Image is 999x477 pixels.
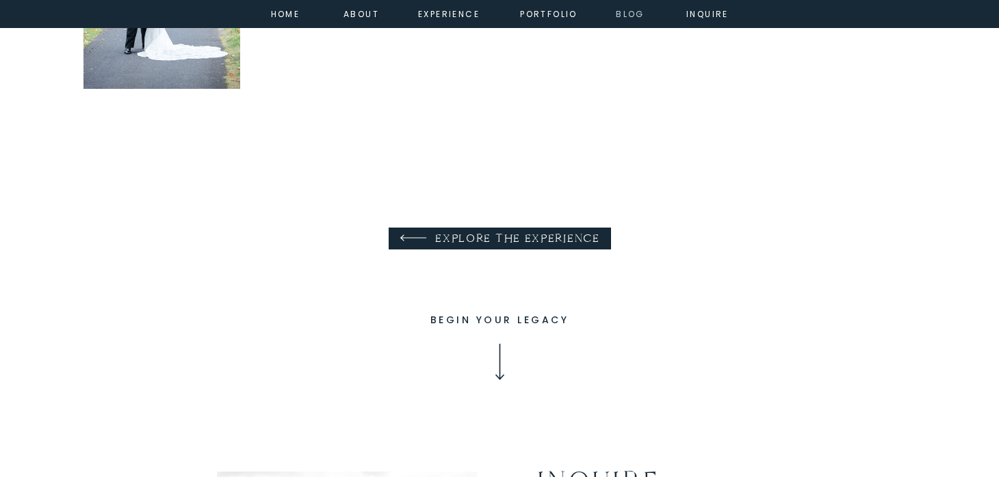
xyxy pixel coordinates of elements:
[606,7,655,19] a: Blog
[428,230,607,246] a: EXPLORE THE EXPERIENCE
[267,7,304,19] a: home
[683,7,732,19] a: inquire
[412,312,587,323] a: BEGIN YOUR LEGACY
[418,7,473,19] a: experience
[519,7,578,19] a: portfolio
[343,7,374,19] a: about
